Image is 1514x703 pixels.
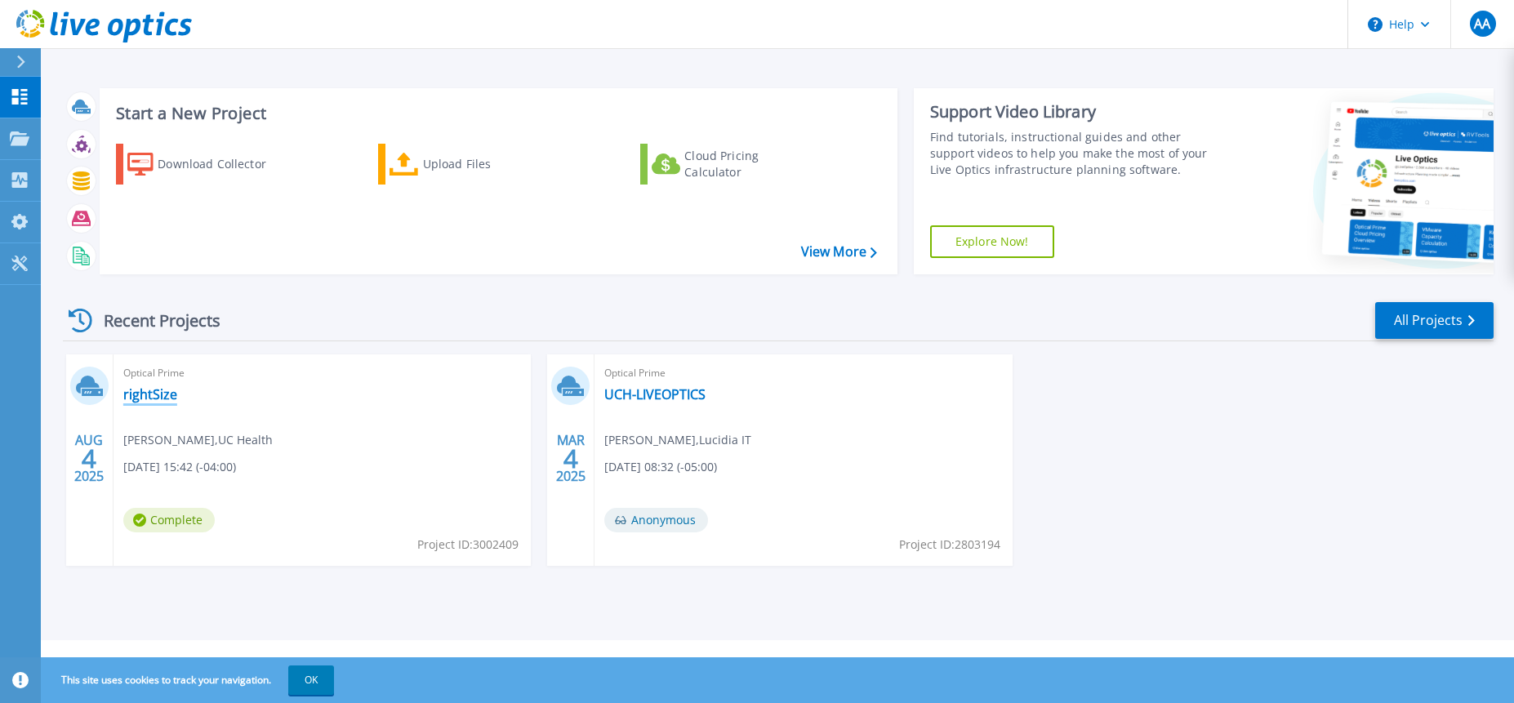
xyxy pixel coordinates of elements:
span: Project ID: 2803194 [899,536,1000,554]
div: Upload Files [423,148,554,180]
span: [PERSON_NAME] , Lucidia IT [604,431,751,449]
span: AA [1474,17,1490,30]
span: This site uses cookies to track your navigation. [45,665,334,695]
a: UCH-LIVEOPTICS [604,386,706,403]
a: rightSize [123,386,177,403]
span: [PERSON_NAME] , UC Health [123,431,273,449]
div: Download Collector [158,148,288,180]
a: View More [801,244,877,260]
a: All Projects [1375,302,1494,339]
h3: Start a New Project [116,105,876,122]
span: [DATE] 08:32 (-05:00) [604,458,717,476]
span: Optical Prime [123,364,521,382]
a: Cloud Pricing Calculator [640,144,822,185]
div: AUG 2025 [73,429,105,488]
span: Complete [123,508,215,532]
div: Recent Projects [63,300,243,340]
span: Project ID: 3002409 [417,536,519,554]
span: [DATE] 15:42 (-04:00) [123,458,236,476]
span: Anonymous [604,508,708,532]
span: 4 [82,452,96,465]
a: Upload Files [378,144,560,185]
span: Optical Prime [604,364,1002,382]
button: OK [288,665,334,695]
a: Explore Now! [930,225,1054,258]
div: Support Video Library [930,101,1225,122]
span: 4 [563,452,578,465]
div: MAR 2025 [555,429,586,488]
a: Download Collector [116,144,298,185]
div: Cloud Pricing Calculator [684,148,815,180]
div: Find tutorials, instructional guides and other support videos to help you make the most of your L... [930,129,1225,178]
